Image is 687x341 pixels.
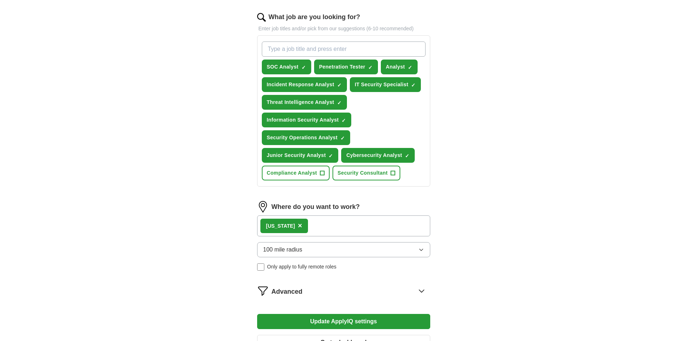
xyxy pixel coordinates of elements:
span: ✓ [411,82,415,88]
span: Information Security Analyst [267,116,339,124]
button: Analyst✓ [381,60,418,74]
span: SOC Analyst [267,63,299,71]
span: ✓ [340,135,345,141]
button: Junior Security Analyst✓ [262,148,339,163]
button: IT Security Specialist✓ [350,77,421,92]
span: Junior Security Analyst [267,152,326,159]
span: Only apply to fully remote roles [267,263,336,271]
button: SOC Analyst✓ [262,60,311,74]
button: Update ApplyIQ settings [257,314,430,329]
span: Threat Intelligence Analyst [267,99,334,106]
input: Only apply to fully remote roles [257,263,264,271]
button: Threat Intelligence Analyst✓ [262,95,347,110]
span: Incident Response Analyst [267,81,334,88]
span: Security Operations Analyst [267,134,338,141]
p: Enter job titles and/or pick from our suggestions (6-10 recommended) [257,25,430,32]
span: Penetration Tester [319,63,365,71]
input: Type a job title and press enter [262,41,426,57]
div: [US_STATE] [266,222,295,230]
img: location.png [257,201,269,213]
button: Compliance Analyst [262,166,330,180]
label: What job are you looking for? [269,12,360,22]
button: Security Consultant [333,166,400,180]
span: IT Security Specialist [355,81,409,88]
span: ✓ [337,100,342,106]
span: × [298,222,302,229]
span: Cybersecurity Analyst [346,152,402,159]
span: Advanced [272,287,303,297]
span: ✓ [329,153,333,159]
span: ✓ [337,82,342,88]
span: Compliance Analyst [267,169,317,177]
button: × [298,220,302,231]
span: Analyst [386,63,405,71]
span: ✓ [405,153,409,159]
span: 100 mile radius [263,245,303,254]
img: filter [257,285,269,297]
span: ✓ [342,118,346,123]
span: ✓ [408,65,412,70]
button: Cybersecurity Analyst✓ [341,148,415,163]
span: ✓ [301,65,306,70]
button: Incident Response Analyst✓ [262,77,347,92]
span: Security Consultant [338,169,388,177]
button: Information Security Analyst✓ [262,113,352,127]
span: ✓ [368,65,373,70]
label: Where do you want to work? [272,202,360,212]
img: search.png [257,13,266,22]
button: 100 mile radius [257,242,430,257]
button: Security Operations Analyst✓ [262,130,350,145]
button: Penetration Tester✓ [314,60,378,74]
